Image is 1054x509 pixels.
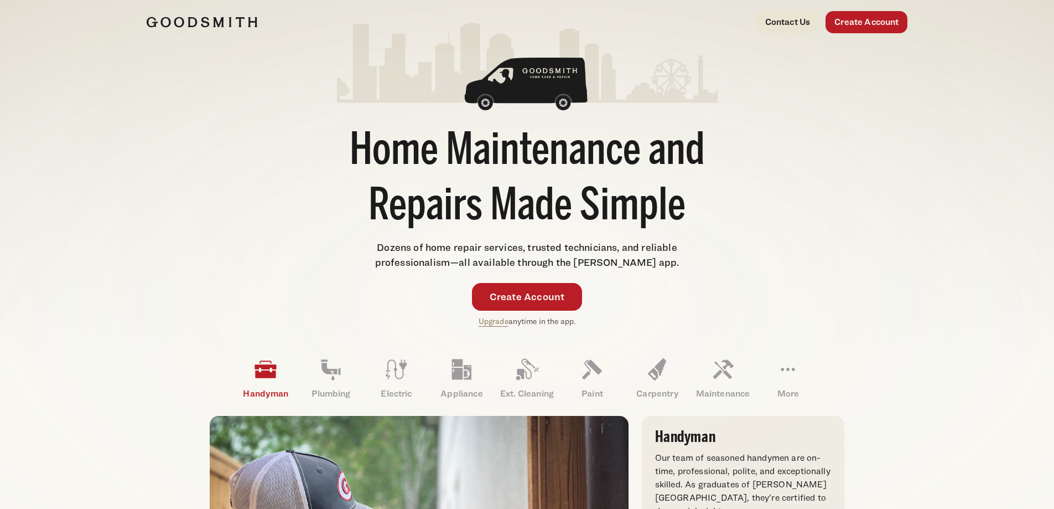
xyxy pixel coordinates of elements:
a: Upgrade [479,316,508,326]
p: anytime in the app. [479,315,576,328]
h1: Home Maintenance and Repairs Made Simple [337,125,718,235]
a: Appliance [429,349,494,407]
a: Create Account [472,283,583,311]
p: Ext. Cleaning [494,387,559,400]
p: Handyman [233,387,298,400]
a: Ext. Cleaning [494,349,559,407]
p: Maintenance [690,387,755,400]
a: Carpentry [625,349,690,407]
p: Plumbing [298,387,364,400]
a: Electric [364,349,429,407]
p: Paint [559,387,625,400]
a: Handyman [233,349,298,407]
p: More [755,387,821,400]
span: Dozens of home repair services, trusted technicians, and reliable professionalism—all available t... [375,241,679,268]
a: Maintenance [690,349,755,407]
a: More [755,349,821,407]
a: Plumbing [298,349,364,407]
img: Goodsmith [147,17,257,28]
p: Appliance [429,387,494,400]
a: Contact Us [756,11,819,33]
p: Carpentry [625,387,690,400]
a: Paint [559,349,625,407]
a: Create Account [825,11,907,33]
h3: Handyman [655,429,831,445]
p: Electric [364,387,429,400]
